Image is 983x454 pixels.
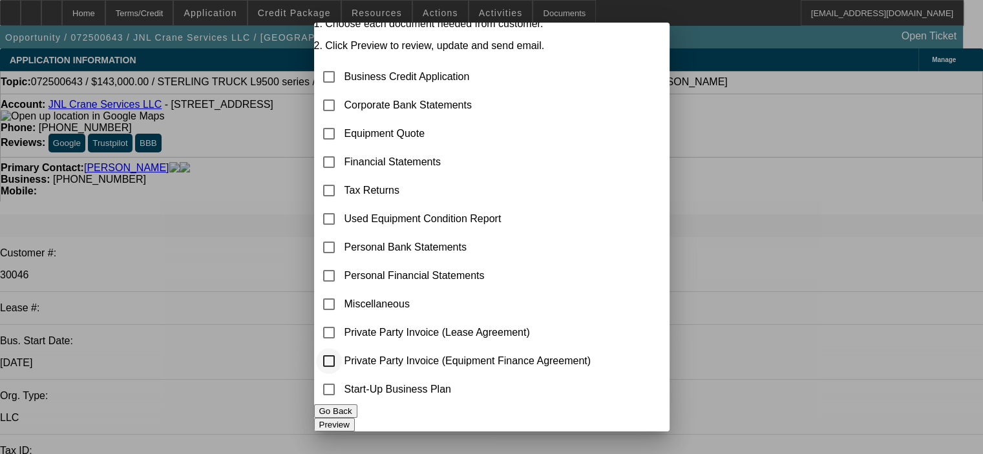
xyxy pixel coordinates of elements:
[344,262,592,289] td: Personal Financial Statements
[344,319,592,346] td: Private Party Invoice (Lease Agreement)
[314,40,670,52] p: 2. Click Preview to review, update and send email.
[314,18,670,30] p: 1. Choose each document needed from customer.
[344,149,592,176] td: Financial Statements
[344,92,592,119] td: Corporate Bank Statements
[344,291,592,318] td: Miscellaneous
[314,404,357,418] button: Go Back
[344,347,592,375] td: Private Party Invoice (Equipment Finance Agreement)
[344,177,592,204] td: Tax Returns
[344,376,592,403] td: Start-Up Business Plan
[344,234,592,261] td: Personal Bank Statements
[344,63,592,90] td: Business Credit Application
[344,120,592,147] td: Equipment Quote
[314,418,355,431] button: Preview
[344,205,592,232] td: Used Equipment Condition Report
